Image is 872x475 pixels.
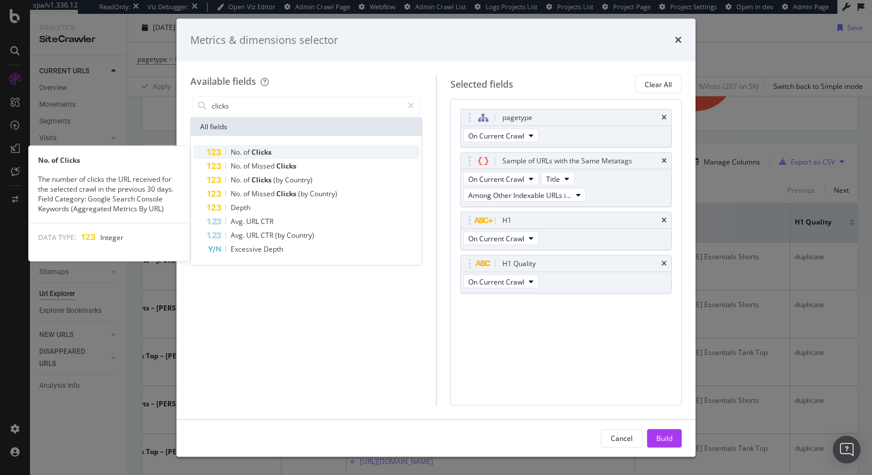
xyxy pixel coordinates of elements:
[29,155,189,165] div: No. of Clicks
[246,216,261,226] span: URL
[661,114,667,121] div: times
[463,231,539,245] button: On Current Crawl
[231,189,243,199] span: No.
[243,147,251,157] span: of
[251,161,276,171] span: Missed
[264,244,283,254] span: Depth
[190,32,338,47] div: Metrics & dimensions selector
[261,216,273,226] span: CTR
[661,217,667,224] div: times
[463,188,586,202] button: Among Other Indexable URLs in Same Zone
[635,75,682,93] button: Clear All
[502,215,512,226] div: H1
[502,258,536,270] div: H1 Quality
[460,212,672,250] div: H1timesOn Current Crawl
[276,189,298,199] span: Clicks
[541,172,574,186] button: Title
[460,152,672,207] div: Sample of URLs with the Same MetatagstimesOn Current CrawlTitleAmong Other Indexable URLs in Same...
[231,216,246,226] span: Avg.
[310,189,337,199] span: Country)
[29,174,189,214] div: The number of clicks the URL received for the selected crawl in the previous 30 days. Field Categ...
[285,175,313,185] span: Country)
[611,433,633,443] div: Cancel
[546,174,560,184] span: Title
[251,147,272,157] span: Clicks
[243,175,251,185] span: of
[176,18,696,457] div: modal
[661,158,667,164] div: times
[231,244,264,254] span: Excessive
[502,155,632,167] div: Sample of URLs with the Same Metatags
[661,260,667,267] div: times
[656,433,672,443] div: Build
[463,172,539,186] button: On Current Crawl
[647,429,682,447] button: Build
[298,189,310,199] span: (by
[190,75,256,88] div: Available fields
[231,161,243,171] span: No.
[246,230,261,240] span: URL
[675,32,682,47] div: times
[601,429,642,447] button: Cancel
[231,203,250,212] span: Depth
[645,79,672,89] div: Clear All
[502,112,532,124] div: pagetype
[460,109,672,148] div: pagetypetimesOn Current Crawl
[468,233,524,243] span: On Current Crawl
[273,175,285,185] span: (by
[243,161,251,171] span: of
[463,275,539,289] button: On Current Crawl
[275,230,287,240] span: (by
[231,230,246,240] span: Avg.
[460,255,672,294] div: H1 QualitytimesOn Current Crawl
[231,175,243,185] span: No.
[211,97,403,114] input: Search by field name
[468,190,572,200] span: Among Other Indexable URLs in Same Zone
[231,147,243,157] span: No.
[463,129,539,143] button: On Current Crawl
[276,161,296,171] span: Clicks
[468,174,524,184] span: On Current Crawl
[251,189,276,199] span: Missed
[191,118,422,136] div: All fields
[243,189,251,199] span: of
[287,230,314,240] span: Country)
[833,436,860,463] div: Open Intercom Messenger
[261,230,275,240] span: CTR
[468,276,524,286] span: On Current Crawl
[251,175,273,185] span: Clicks
[450,77,513,91] div: Selected fields
[468,130,524,140] span: On Current Crawl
